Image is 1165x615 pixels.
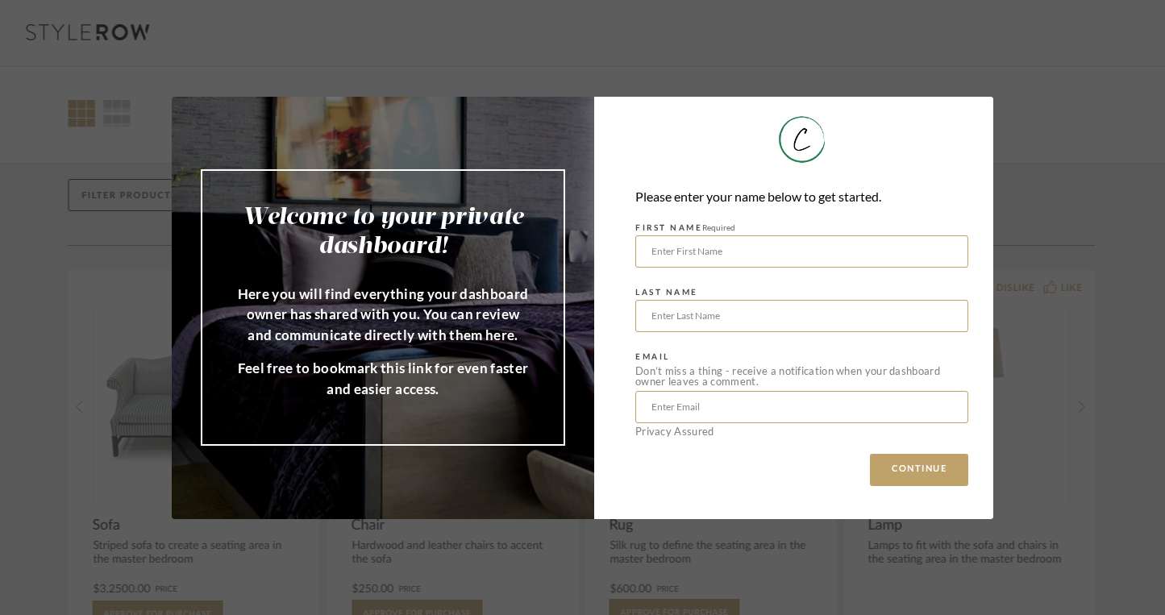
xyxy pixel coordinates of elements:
[635,366,968,387] div: Don’t miss a thing - receive a notification when your dashboard owner leaves a comment.
[235,203,531,261] h2: Welcome to your private dashboard!
[635,352,670,362] label: EMAIL
[870,454,968,486] button: CONTINUE
[235,358,531,399] p: Feel free to bookmark this link for even faster and easier access.
[635,288,698,297] label: LAST NAME
[235,284,531,346] p: Here you will find everything your dashboard owner has shared with you. You can review and commun...
[635,426,968,437] div: Privacy Assured
[635,235,968,268] input: Enter First Name
[635,391,968,423] input: Enter Email
[702,222,735,232] span: Required
[635,222,735,233] label: FIRST NAME
[635,300,968,332] input: Enter Last Name
[635,185,968,207] div: Please enter your name below to get started.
